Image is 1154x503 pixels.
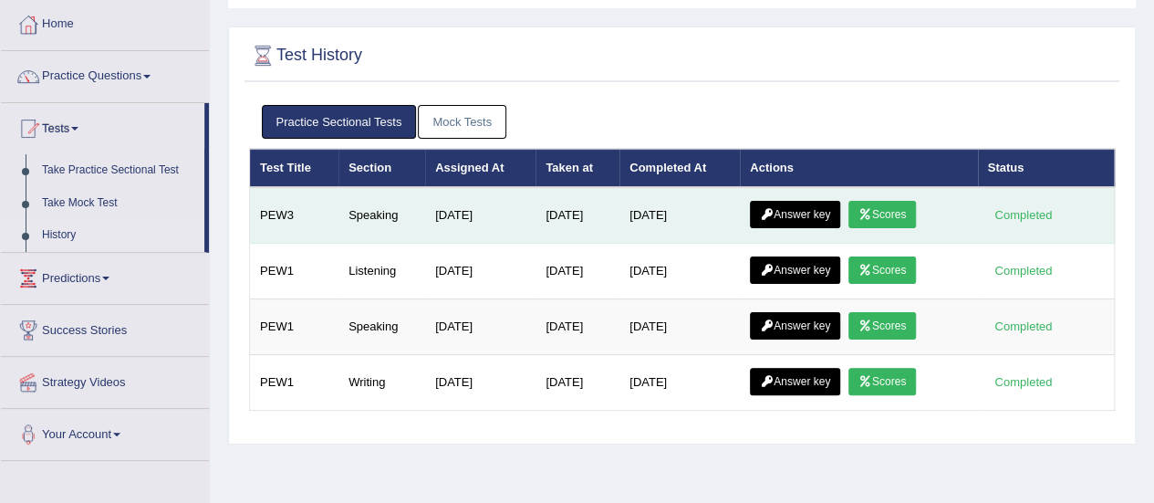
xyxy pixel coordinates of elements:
a: Practice Sectional Tests [262,105,417,139]
div: Completed [988,372,1059,392]
div: Completed [988,261,1059,280]
td: PEW3 [250,187,339,244]
td: [DATE] [425,187,535,244]
a: Scores [848,257,916,284]
a: Take Mock Test [34,187,204,220]
a: Answer key [750,257,840,284]
td: Speaking [338,187,425,244]
td: PEW1 [250,299,339,355]
td: [DATE] [425,299,535,355]
td: Writing [338,355,425,411]
td: [DATE] [619,187,740,244]
td: Speaking [338,299,425,355]
div: Completed [988,317,1059,336]
th: Assigned At [425,149,535,187]
th: Taken at [535,149,619,187]
a: Take Practice Sectional Test [34,154,204,187]
a: Scores [848,312,916,340]
a: Scores [848,368,916,395]
th: Section [338,149,425,187]
a: Practice Questions [1,51,209,97]
a: History [34,219,204,252]
a: Answer key [750,368,840,395]
td: Listening [338,244,425,299]
a: Success Stories [1,305,209,351]
td: [DATE] [619,355,740,411]
div: Completed [988,205,1059,225]
a: Scores [848,201,916,228]
td: [DATE] [535,299,619,355]
td: PEW1 [250,244,339,299]
td: [DATE] [535,187,619,244]
a: Predictions [1,253,209,299]
td: [DATE] [535,355,619,411]
a: Strategy Videos [1,357,209,403]
th: Test Title [250,149,339,187]
th: Status [978,149,1115,187]
a: Answer key [750,201,840,228]
a: Your Account [1,409,209,455]
td: [DATE] [619,299,740,355]
td: [DATE] [425,244,535,299]
td: [DATE] [425,355,535,411]
td: [DATE] [535,244,619,299]
a: Tests [1,103,204,149]
td: PEW1 [250,355,339,411]
th: Completed At [619,149,740,187]
a: Mock Tests [418,105,506,139]
td: [DATE] [619,244,740,299]
a: Answer key [750,312,840,340]
h2: Test History [249,42,362,69]
th: Actions [740,149,977,187]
